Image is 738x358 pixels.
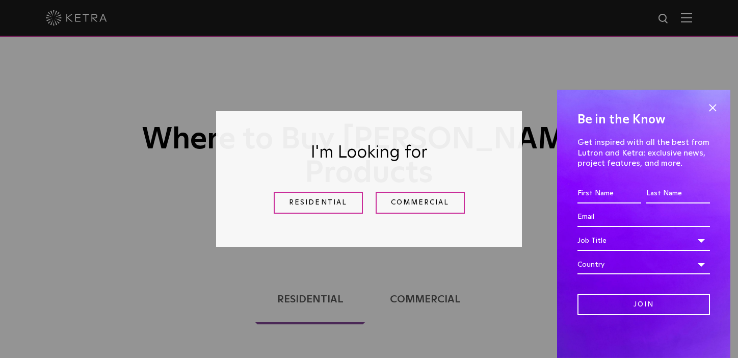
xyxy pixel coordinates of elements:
[646,184,710,203] input: Last Name
[577,294,710,316] input: Join
[376,192,465,214] a: Commercial
[577,184,641,203] input: First Name
[577,208,710,227] input: Email
[577,110,710,130] h4: Be in the Know
[242,137,496,169] h3: I'm Looking for
[577,137,710,169] p: Get inspired with all the best from Lutron and Ketra: exclusive news, project features, and more.
[577,231,710,250] div: Job Title
[274,192,363,214] a: Residential
[577,255,710,274] div: Country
